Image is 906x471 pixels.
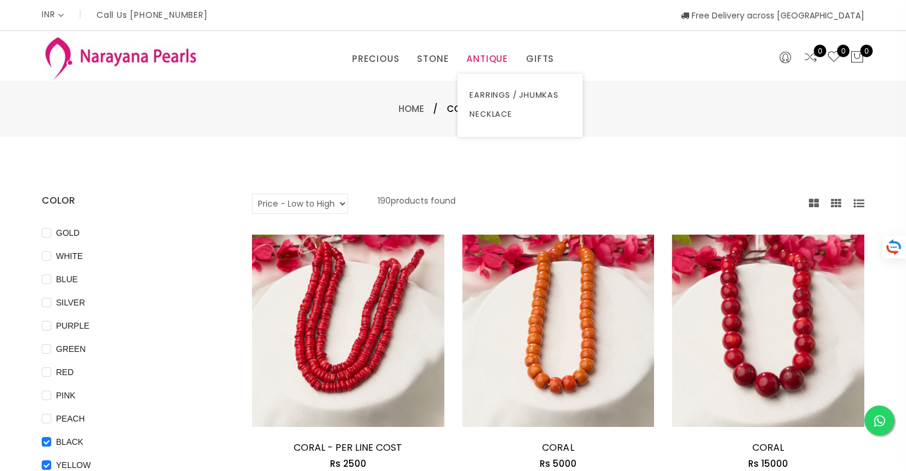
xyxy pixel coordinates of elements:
span: / [433,102,438,116]
a: 0 [804,50,818,65]
span: Rs 2500 [330,457,366,470]
a: ANTIQUE [466,50,508,68]
a: GIFTS [526,50,554,68]
p: Call Us [PHONE_NUMBER] [96,11,208,19]
span: PINK [51,389,80,402]
a: STONE [417,50,449,68]
button: 0 [850,50,864,65]
p: 190 products found [378,194,456,214]
a: Home [398,102,424,115]
span: 0 [837,45,849,57]
span: 0 [814,45,826,57]
span: SILVER [51,296,90,309]
a: NECKLACE [469,105,571,124]
span: WHITE [51,249,88,263]
a: CORAL [542,441,574,454]
a: CORAL - PER LINE COST [294,441,402,454]
a: PRECIOUS [352,50,399,68]
span: BLACK [51,435,88,448]
span: Rs 15000 [748,457,788,470]
span: GREEN [51,342,91,355]
span: Free Delivery across [GEOGRAPHIC_DATA] [681,10,864,21]
span: PURPLE [51,319,94,332]
a: CORAL [752,441,784,454]
a: 0 [827,50,841,65]
span: RED [51,366,79,379]
a: EARRINGS / JHUMKAS [469,86,571,105]
span: 0 [860,45,873,57]
span: PEACH [51,412,89,425]
span: Rs 5000 [540,457,577,470]
span: BLUE [51,273,83,286]
span: Collections [447,102,508,116]
h4: COLOR [42,194,216,208]
span: GOLD [51,226,85,239]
